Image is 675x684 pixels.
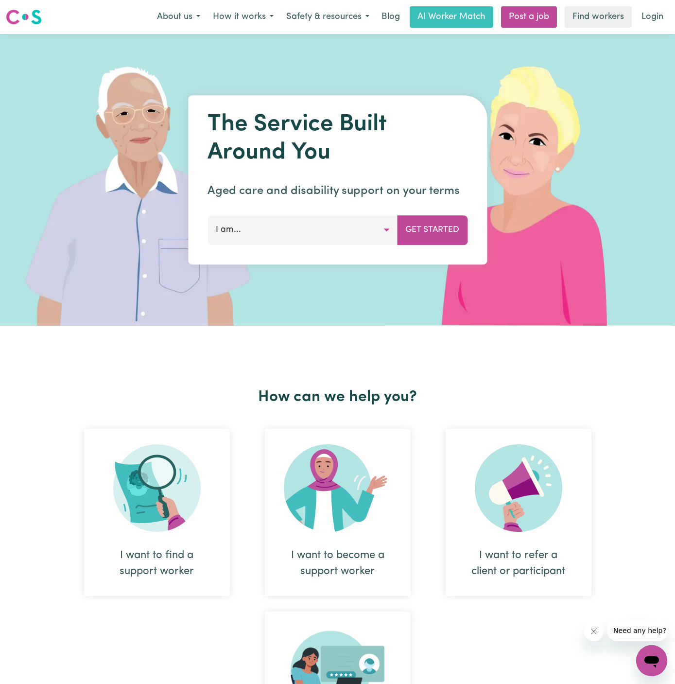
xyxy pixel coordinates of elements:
[376,6,406,28] a: Blog
[84,429,230,596] div: I want to find a support worker
[280,7,376,27] button: Safety & resources
[288,547,387,579] div: I want to become a support worker
[151,7,207,27] button: About us
[6,8,42,26] img: Careseekers logo
[208,182,467,200] p: Aged care and disability support on your terms
[607,620,667,641] iframe: Message from company
[584,622,604,641] iframe: Close message
[284,444,392,532] img: Become Worker
[208,111,467,167] h1: The Service Built Around You
[113,444,201,532] img: Search
[475,444,562,532] img: Refer
[6,6,42,28] a: Careseekers logo
[636,645,667,676] iframe: Button to launch messaging window
[565,6,632,28] a: Find workers
[67,388,609,406] h2: How can we help you?
[265,429,411,596] div: I want to become a support worker
[107,547,207,579] div: I want to find a support worker
[397,215,467,245] button: Get Started
[501,6,557,28] a: Post a job
[410,6,493,28] a: AI Worker Match
[636,6,669,28] a: Login
[446,429,591,596] div: I want to refer a client or participant
[208,215,398,245] button: I am...
[207,7,280,27] button: How it works
[469,547,568,579] div: I want to refer a client or participant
